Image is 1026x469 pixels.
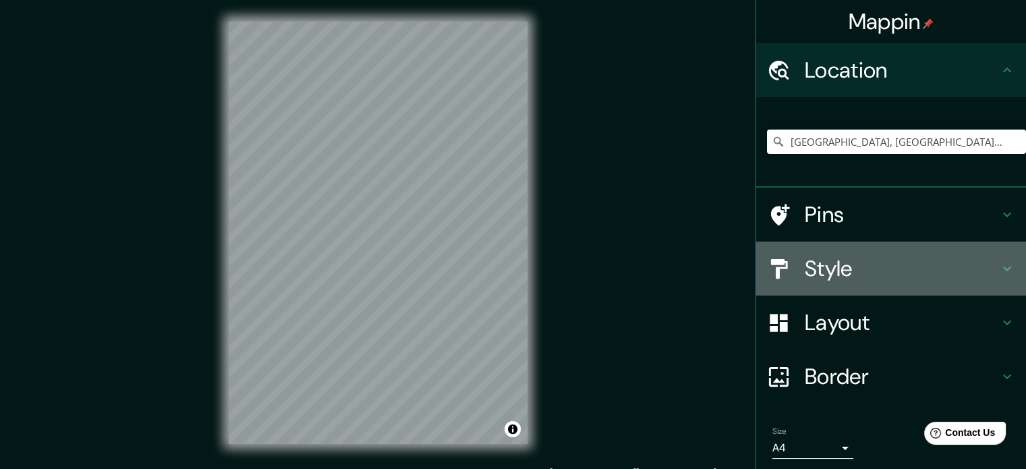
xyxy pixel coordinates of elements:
[805,57,999,84] h4: Location
[772,437,853,459] div: A4
[805,255,999,282] h4: Style
[756,242,1026,296] div: Style
[849,8,934,35] h4: Mappin
[756,43,1026,97] div: Location
[906,416,1011,454] iframe: Help widget launcher
[772,426,787,437] label: Size
[805,363,999,390] h4: Border
[756,350,1026,404] div: Border
[767,130,1026,154] input: Pick your city or area
[805,309,999,336] h4: Layout
[756,296,1026,350] div: Layout
[805,201,999,228] h4: Pins
[505,421,521,437] button: Toggle attribution
[923,18,934,29] img: pin-icon.png
[229,22,528,444] canvas: Map
[756,188,1026,242] div: Pins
